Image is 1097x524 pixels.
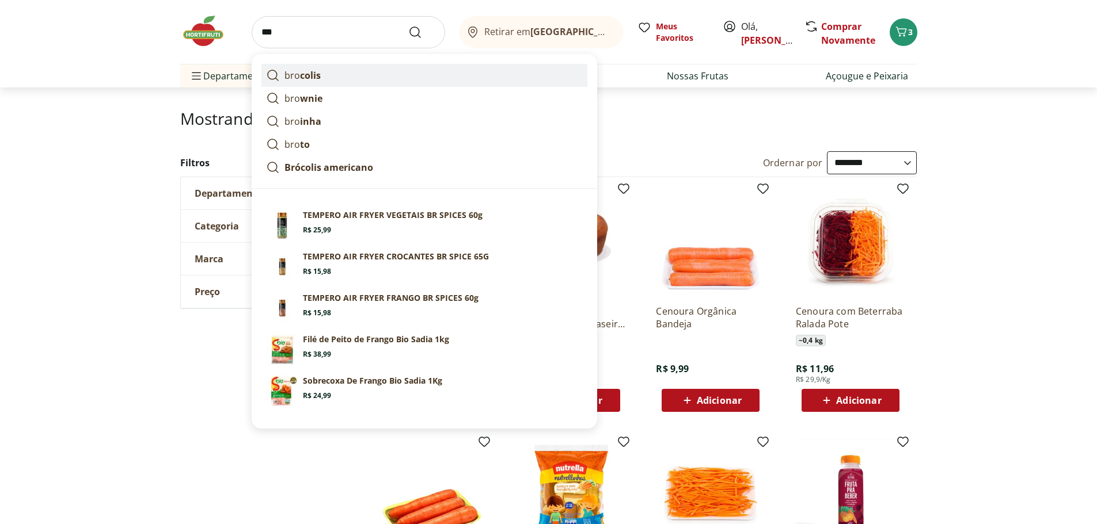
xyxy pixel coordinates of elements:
a: Açougue e Peixaria [826,69,908,83]
a: Brócolis americano [261,156,587,179]
label: Ordernar por [763,156,823,169]
span: R$ 9,99 [656,362,689,375]
span: Preço [195,286,220,297]
button: Departamento [181,177,354,209]
span: R$ 25,99 [303,225,331,235]
a: Comprar Novamente [821,20,875,47]
span: ~ 0,4 kg [796,335,826,346]
img: Hortifruti [180,14,238,48]
button: Adicionar [662,389,760,412]
p: bro [284,91,322,105]
span: Adicionar [697,396,742,405]
a: brownie [261,87,587,110]
span: R$ 38,99 [303,350,331,359]
strong: wnie [300,92,322,105]
span: Retirar em [484,26,612,37]
span: Olá, [741,20,792,47]
a: broinha [261,110,587,133]
button: Categoria [181,210,354,242]
button: Retirar em[GEOGRAPHIC_DATA]/[GEOGRAPHIC_DATA] [459,16,624,48]
strong: inha [300,115,321,128]
a: Filé de Peito de Frango Bio Sadia 1kgR$ 38,99 [261,329,587,370]
button: Submit Search [408,25,436,39]
p: TEMPERO AIR FRYER CROCANTES BR SPICE 65G [303,251,489,262]
span: R$ 15,98 [303,267,331,276]
input: search [252,16,445,48]
span: Adicionar [836,396,881,405]
span: Departamento [195,188,263,199]
a: Meus Favoritos [637,21,709,44]
button: Carrinho [890,18,917,46]
span: Departamentos [189,62,272,90]
button: Adicionar [802,389,899,412]
span: R$ 24,99 [303,391,331,400]
button: Marca [181,243,354,275]
a: Nossas Frutas [667,69,728,83]
a: Tempero para Air Fryer Vegetais Br Spices 60gTEMPERO AIR FRYER VEGETAIS BR SPICES 60gR$ 25,99 [261,205,587,246]
span: Marca [195,253,223,265]
button: Preço [181,276,354,308]
span: R$ 15,98 [303,308,331,318]
h2: Filtros [180,151,354,174]
p: Sobrecoxa De Frango Bio Sadia 1Kg [303,375,442,387]
strong: Brócolis americano [284,161,373,174]
a: broto [261,133,587,156]
p: TEMPERO AIR FRYER FRANGO BR SPICES 60g [303,292,479,304]
b: [GEOGRAPHIC_DATA]/[GEOGRAPHIC_DATA] [530,25,724,38]
strong: to [300,138,310,151]
span: 3 [908,26,913,37]
img: Tempero para Air Fryer Frango Br Spices 60g [266,292,298,324]
a: Cenoura com Beterraba Ralada Pote [796,305,905,330]
p: bro [284,68,321,82]
span: Categoria [195,220,239,232]
p: Filé de Peito de Frango Bio Sadia 1kg [303,334,449,345]
a: PrincipalSobrecoxa De Frango Bio Sadia 1KgR$ 24,99 [261,370,587,412]
span: Meus Favoritos [656,21,709,44]
span: R$ 11,96 [796,362,834,375]
img: Cenoura com Beterraba Ralada Pote [796,186,905,296]
p: TEMPERO AIR FRYER VEGETAIS BR SPICES 60g [303,209,483,221]
h1: Mostrando resultados para: [180,109,917,128]
a: Cenoura Orgânica Bandeja [656,305,765,330]
p: bro [284,137,310,151]
img: Tempero Air Fryer Crocantes Br Spice 65g [266,251,298,283]
img: Cenoura Orgânica Bandeja [656,186,765,296]
img: Tempero para Air Fryer Vegetais Br Spices 60g [266,209,298,242]
a: brocolis [261,64,587,87]
a: Tempero Air Fryer Crocantes Br Spice 65gTEMPERO AIR FRYER CROCANTES BR SPICE 65GR$ 15,98 [261,246,587,288]
img: Principal [266,375,298,407]
a: [PERSON_NAME] [741,34,816,47]
span: R$ 29,9/Kg [796,375,831,384]
button: Menu [189,62,203,90]
a: Tempero para Air Fryer Frango Br Spices 60gTEMPERO AIR FRYER FRANGO BR SPICES 60gR$ 15,98 [261,288,587,329]
p: bro [284,114,321,128]
strong: colis [300,69,321,82]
